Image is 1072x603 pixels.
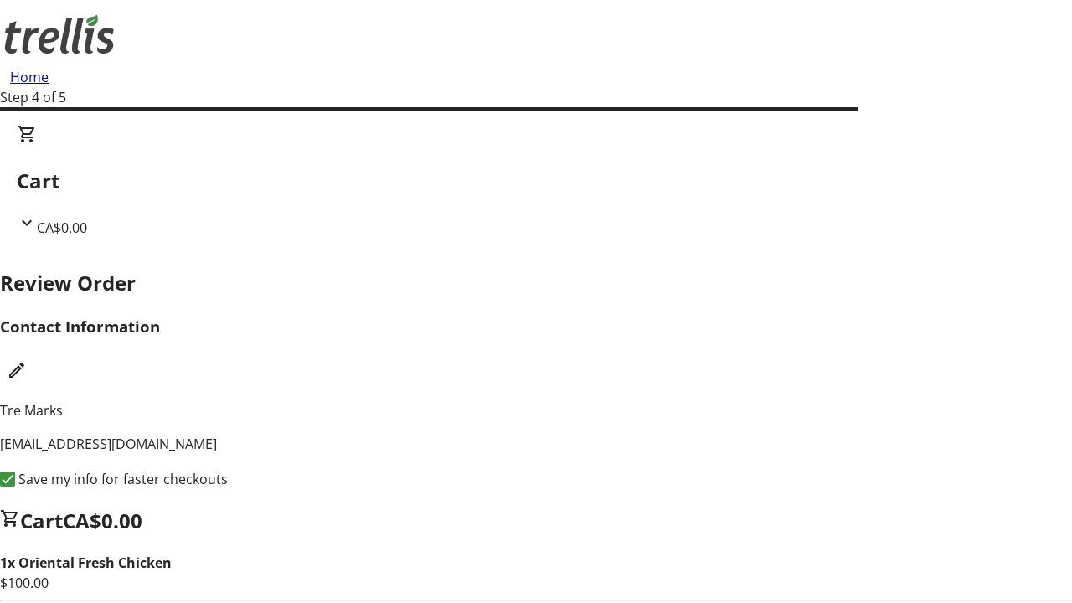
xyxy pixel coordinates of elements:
[37,219,87,237] span: CA$0.00
[17,166,1055,196] h2: Cart
[63,507,142,534] span: CA$0.00
[20,507,63,534] span: Cart
[15,469,228,489] label: Save my info for faster checkouts
[17,124,1055,238] div: CartCA$0.00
